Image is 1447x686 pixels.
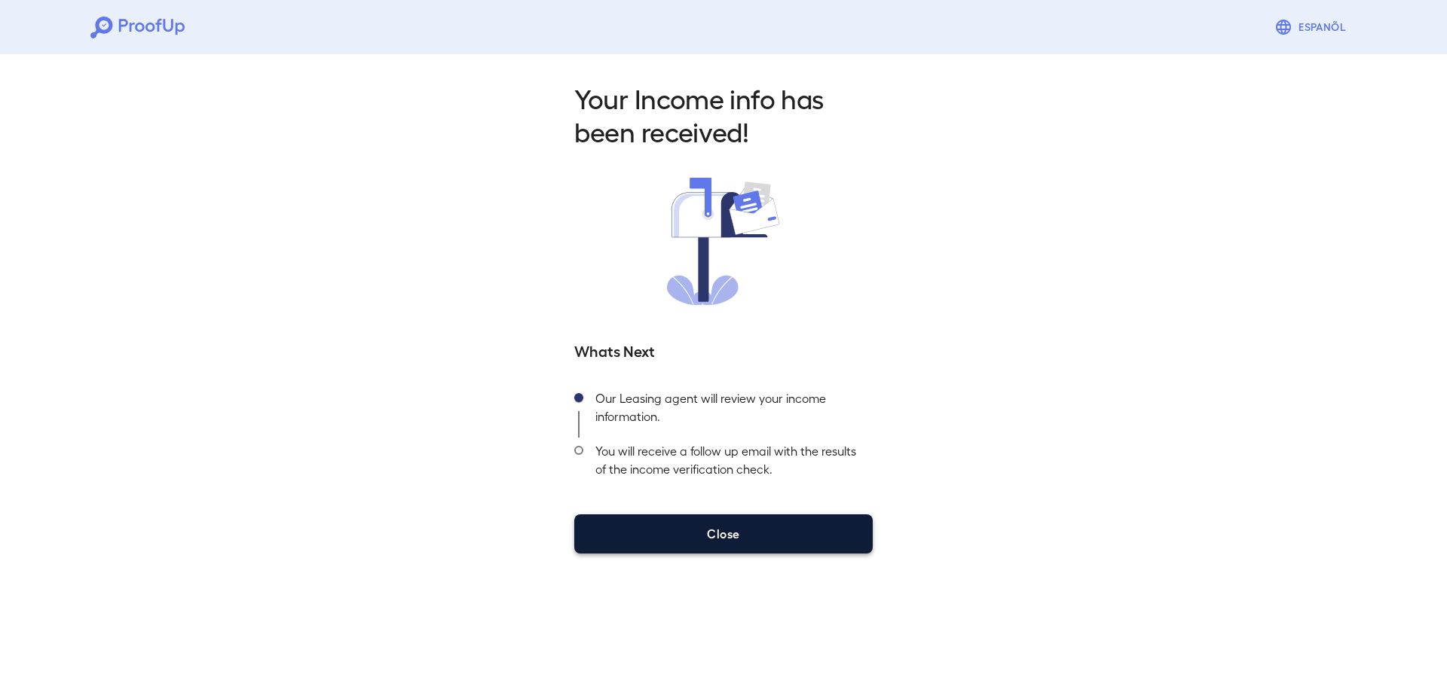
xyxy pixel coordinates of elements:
div: You will receive a follow up email with the results of the income verification check. [583,438,873,490]
button: Close [574,514,873,553]
img: received.svg [667,178,780,305]
h2: Your Income info has been received! [574,81,873,148]
button: Espanõl [1268,12,1357,42]
h5: Whats Next [574,340,873,361]
div: Our Leasing agent will review your income information. [583,385,873,438]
